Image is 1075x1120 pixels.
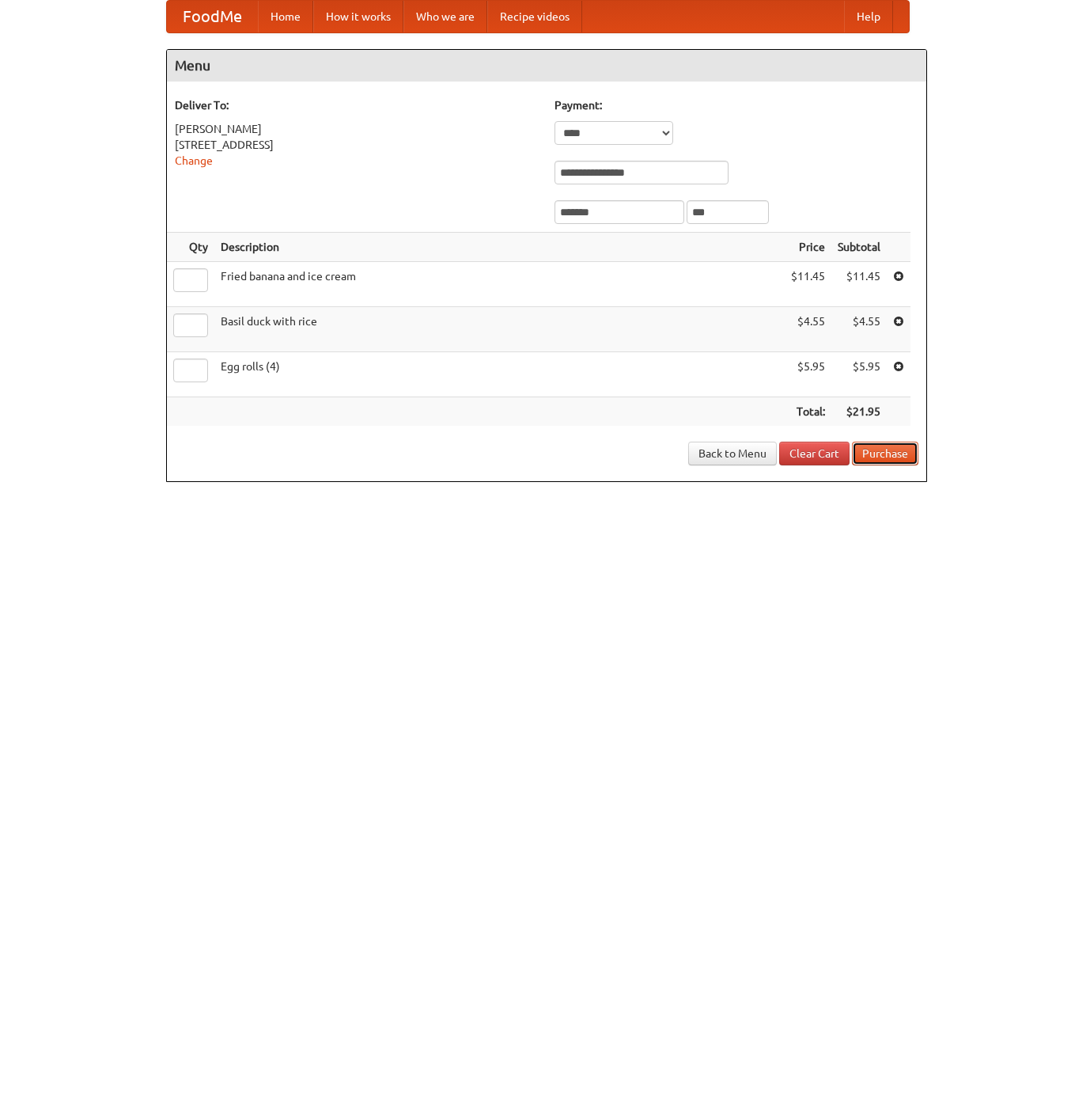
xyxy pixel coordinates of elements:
a: Change [175,154,213,167]
button: Purchase [852,442,918,465]
th: Qty [167,233,214,262]
th: $21.95 [831,397,887,427]
td: $5.95 [831,352,887,397]
td: $4.55 [785,307,831,352]
th: Total: [785,397,831,427]
a: Who we are [403,1,487,32]
td: Fried banana and ice cream [214,262,785,307]
a: Clear Cart [779,442,850,465]
h5: Deliver To: [175,97,539,113]
a: Help [844,1,893,32]
a: Home [258,1,313,32]
th: Description [214,233,785,262]
th: Price [785,233,831,262]
a: FoodMe [167,1,258,32]
td: $11.45 [785,262,831,307]
h5: Payment: [555,97,918,113]
td: $11.45 [831,262,887,307]
div: [PERSON_NAME] [175,121,539,137]
td: Basil duck with rice [214,307,785,352]
h4: Menu [167,50,926,82]
a: Back to Menu [688,442,777,465]
th: Subtotal [831,233,887,262]
td: $5.95 [785,352,831,397]
a: How it works [313,1,403,32]
td: $4.55 [831,307,887,352]
td: Egg rolls (4) [214,352,785,397]
div: [STREET_ADDRESS] [175,137,539,153]
a: Recipe videos [487,1,582,32]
